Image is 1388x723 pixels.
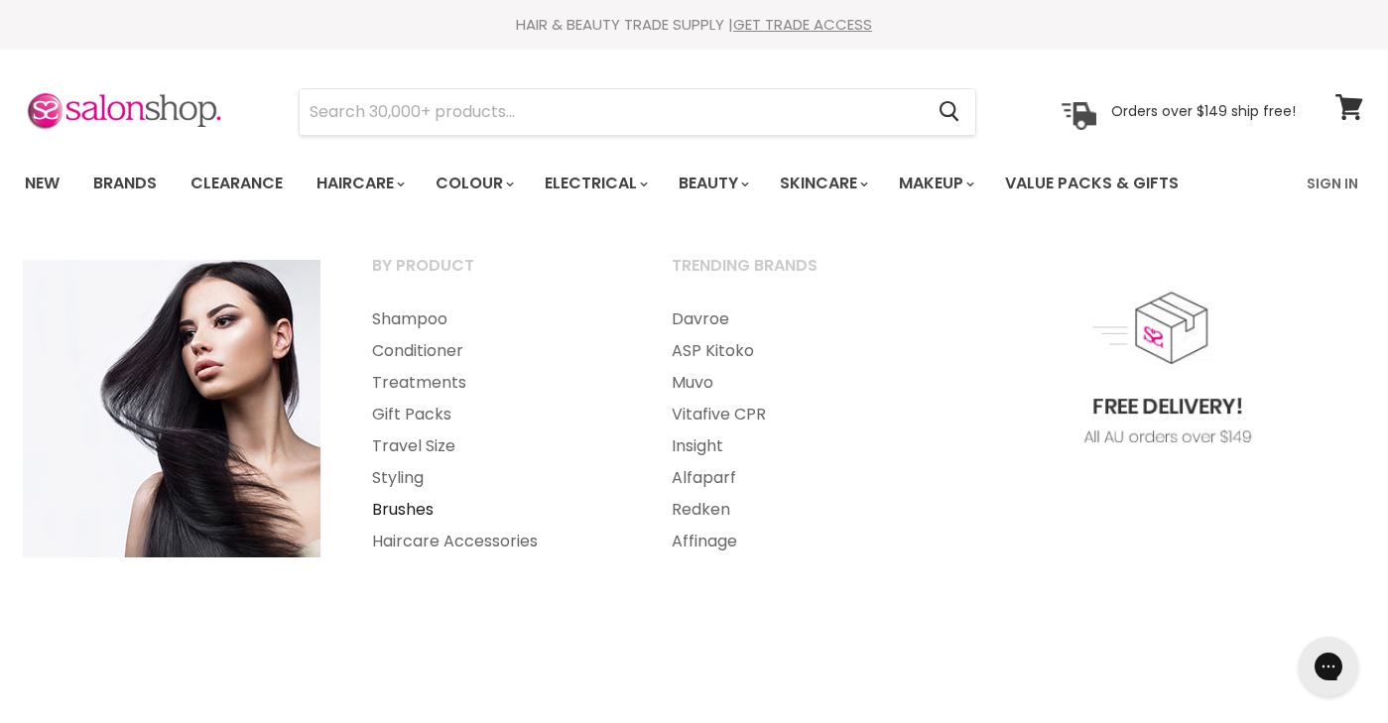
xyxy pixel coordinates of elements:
a: Brands [78,163,172,204]
a: Insight [647,430,943,462]
a: Makeup [884,163,986,204]
a: By Product [347,250,643,300]
form: Product [299,88,976,136]
a: New [10,163,74,204]
ul: Main menu [10,155,1244,212]
a: Clearance [176,163,298,204]
input: Search [300,89,923,135]
a: Treatments [347,367,643,399]
a: Affinage [647,526,943,557]
a: Value Packs & Gifts [990,163,1194,204]
a: GET TRADE ACCESS [733,14,872,35]
a: Gift Packs [347,399,643,430]
iframe: Gorgias live chat messenger [1289,630,1368,703]
a: ASP Kitoko [647,335,943,367]
a: Brushes [347,494,643,526]
a: Conditioner [347,335,643,367]
a: Beauty [664,163,761,204]
a: Electrical [530,163,660,204]
a: Sign In [1295,163,1370,204]
a: Vitafive CPR [647,399,943,430]
a: Haircare Accessories [347,526,643,557]
a: Skincare [765,163,880,204]
a: Davroe [647,303,943,335]
a: Alfaparf [647,462,943,494]
ul: Main menu [347,303,643,557]
a: Muvo [647,367,943,399]
a: Styling [347,462,643,494]
a: Redken [647,494,943,526]
button: Search [923,89,975,135]
a: Travel Size [347,430,643,462]
a: Shampoo [347,303,643,335]
a: Haircare [302,163,417,204]
a: Colour [421,163,526,204]
a: Trending Brands [647,250,943,300]
p: Orders over $149 ship free! [1111,102,1296,120]
ul: Main menu [647,303,943,557]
